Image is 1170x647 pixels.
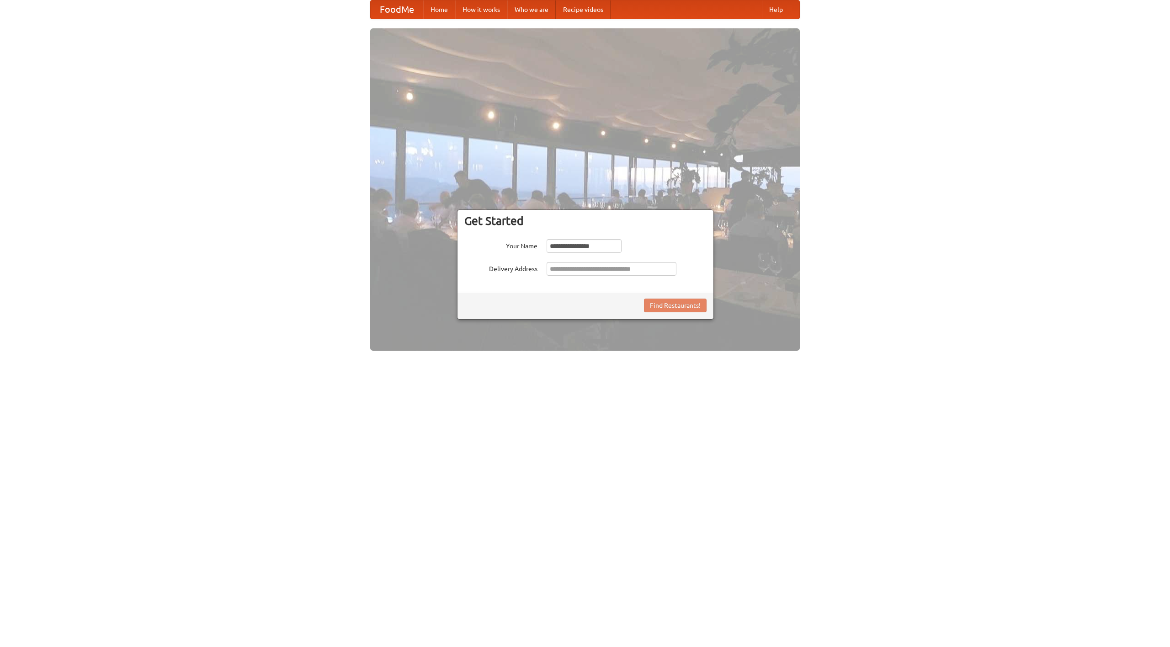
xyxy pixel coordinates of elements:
a: Who we are [507,0,556,19]
a: How it works [455,0,507,19]
a: Recipe videos [556,0,611,19]
label: Your Name [464,239,537,251]
a: Home [423,0,455,19]
h3: Get Started [464,214,707,228]
a: FoodMe [371,0,423,19]
label: Delivery Address [464,262,537,273]
button: Find Restaurants! [644,299,707,312]
a: Help [762,0,790,19]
